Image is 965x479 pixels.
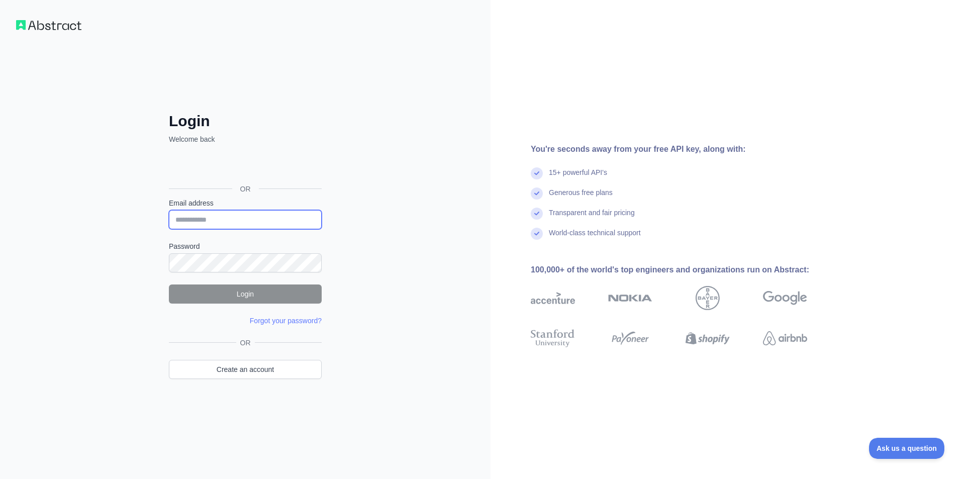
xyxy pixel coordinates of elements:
[869,438,945,459] iframe: Toggle Customer Support
[549,208,635,228] div: Transparent and fair pricing
[763,327,807,349] img: airbnb
[549,228,641,248] div: World-class technical support
[531,143,839,155] div: You're seconds away from your free API key, along with:
[236,338,255,348] span: OR
[696,286,720,310] img: bayer
[531,208,543,220] img: check mark
[169,112,322,130] h2: Login
[169,284,322,304] button: Login
[531,228,543,240] img: check mark
[169,198,322,208] label: Email address
[549,187,613,208] div: Generous free plans
[531,167,543,179] img: check mark
[164,155,325,177] iframe: Nút Đăng nhập bằng Google
[608,286,652,310] img: nokia
[250,317,322,325] a: Forgot your password?
[531,327,575,349] img: stanford university
[763,286,807,310] img: google
[549,167,607,187] div: 15+ powerful API's
[169,134,322,144] p: Welcome back
[531,264,839,276] div: 100,000+ of the world's top engineers and organizations run on Abstract:
[608,327,652,349] img: payoneer
[686,327,730,349] img: shopify
[16,20,81,30] img: Workflow
[169,241,322,251] label: Password
[531,286,575,310] img: accenture
[232,184,259,194] span: OR
[531,187,543,200] img: check mark
[169,360,322,379] a: Create an account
